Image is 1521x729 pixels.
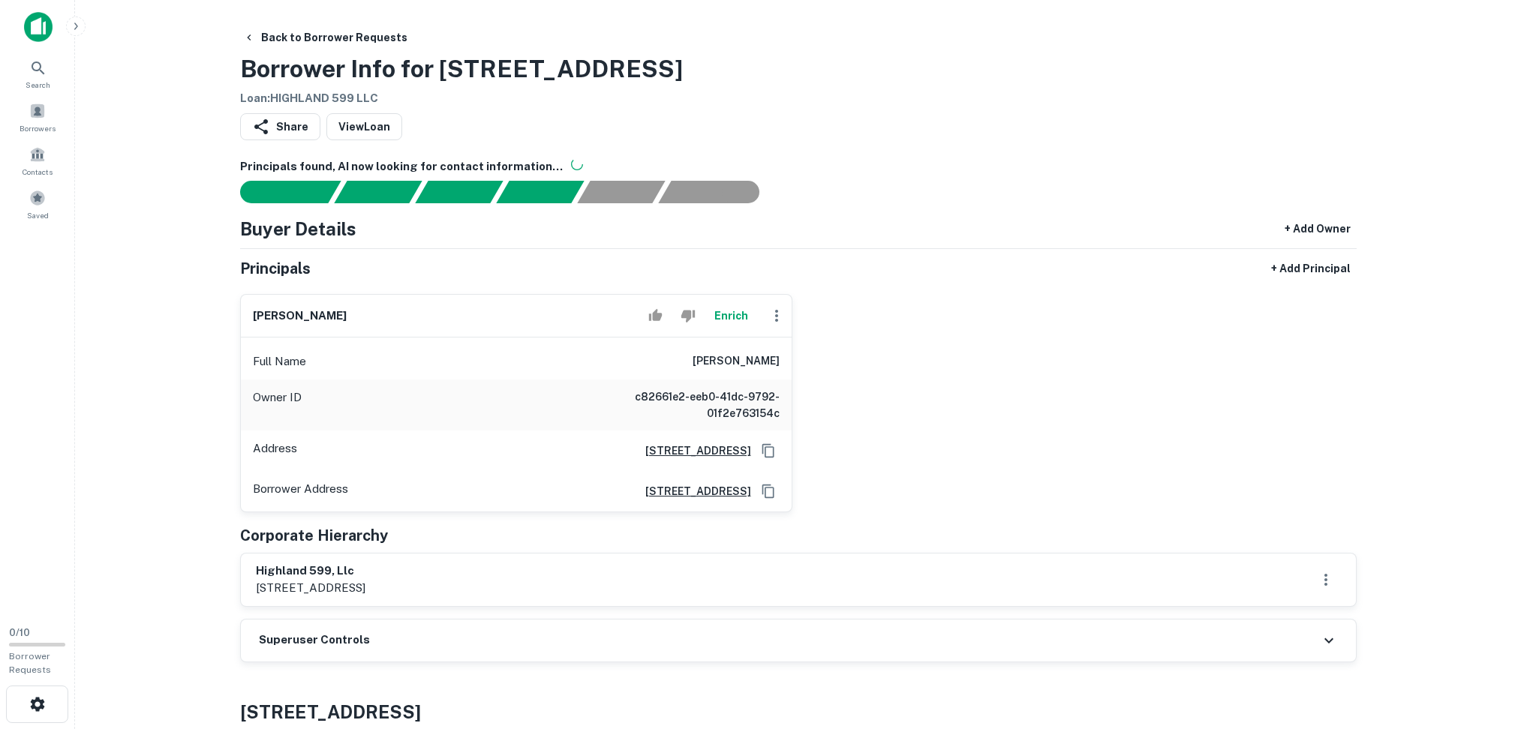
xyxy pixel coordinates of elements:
[600,388,780,421] h6: c82661e2-eeb0-41dc-9792-01f2e763154c
[326,113,402,140] a: ViewLoan
[693,352,780,370] h6: [PERSON_NAME]
[253,352,306,370] p: Full Name
[240,158,1357,175] h6: Principals found, AI now looking for contact information...
[256,562,365,580] h6: highland 599, llc
[496,181,584,203] div: Principals found, AI now looking for contact information...
[20,122,56,134] span: Borrowers
[5,53,71,94] a: Search
[9,651,51,675] span: Borrower Requests
[240,698,1357,725] h4: [STREET_ADDRESS]
[240,113,320,140] button: Share
[757,439,780,462] button: Copy Address
[240,90,683,107] h6: Loan : HIGHLAND 599 LLC
[256,579,365,597] p: [STREET_ADDRESS]
[1265,255,1357,282] button: + Add Principal
[240,215,356,242] h4: Buyer Details
[642,301,669,331] button: Accept
[240,51,683,87] h3: Borrower Info for [STREET_ADDRESS]
[334,181,422,203] div: Your request is received and processing...
[237,24,413,51] button: Back to Borrower Requests
[5,184,71,224] a: Saved
[633,483,751,499] a: [STREET_ADDRESS]
[259,631,370,649] h6: Superuser Controls
[5,140,71,181] a: Contacts
[253,480,348,502] p: Borrower Address
[659,181,777,203] div: AI fulfillment process complete.
[240,257,311,280] h5: Principals
[24,12,53,42] img: capitalize-icon.png
[1279,215,1357,242] button: + Add Owner
[26,79,50,91] span: Search
[253,307,347,325] h6: [PERSON_NAME]
[577,181,665,203] div: Principals found, still searching for contact information. This may take time...
[253,439,297,462] p: Address
[708,301,756,331] button: Enrich
[9,627,30,638] span: 0 / 10
[757,480,780,502] button: Copy Address
[415,181,503,203] div: Documents found, AI parsing details...
[240,524,388,547] h5: Corporate Hierarchy
[253,388,302,421] p: Owner ID
[23,166,53,178] span: Contacts
[675,301,701,331] button: Reject
[1446,609,1521,681] iframe: Chat Widget
[5,97,71,137] a: Borrowers
[27,209,49,221] span: Saved
[633,442,751,459] a: [STREET_ADDRESS]
[222,181,335,203] div: Sending borrower request to AI...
